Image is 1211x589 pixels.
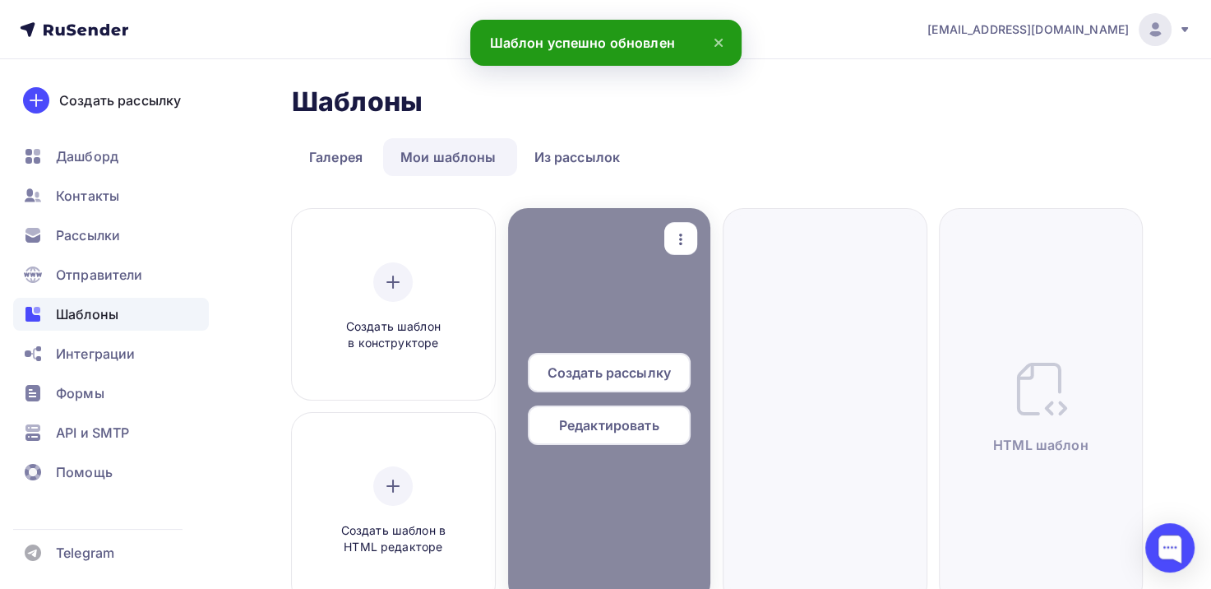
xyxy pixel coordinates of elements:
span: Редактировать [559,415,659,435]
h2: Шаблоны [292,86,423,118]
a: Отправители [13,258,209,291]
span: Интеграции [56,344,135,364]
span: Дашборд [56,146,118,166]
span: Создать рассылку [548,363,671,383]
span: Шаблоны [56,304,118,324]
span: API и SMTP [56,423,129,443]
span: Отправители [56,265,143,285]
span: [EMAIL_ADDRESS][DOMAIN_NAME] [927,21,1129,38]
a: Контакты [13,179,209,212]
span: Рассылки [56,225,120,245]
span: Создать шаблон в HTML редакторе [315,522,471,556]
a: [EMAIL_ADDRESS][DOMAIN_NAME] [927,13,1191,46]
span: Контакты [56,186,119,206]
a: Шаблоны [13,298,209,331]
a: Мои шаблоны [383,138,514,176]
a: Дашборд [13,140,209,173]
a: Рассылки [13,219,209,252]
span: Помощь [56,462,113,482]
span: Создать шаблон в конструкторе [315,318,471,352]
span: Формы [56,383,104,403]
span: Telegram [56,543,114,563]
div: Создать рассылку [59,90,181,110]
a: Формы [13,377,209,410]
a: Галерея [292,138,380,176]
a: Из рассылок [517,138,638,176]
